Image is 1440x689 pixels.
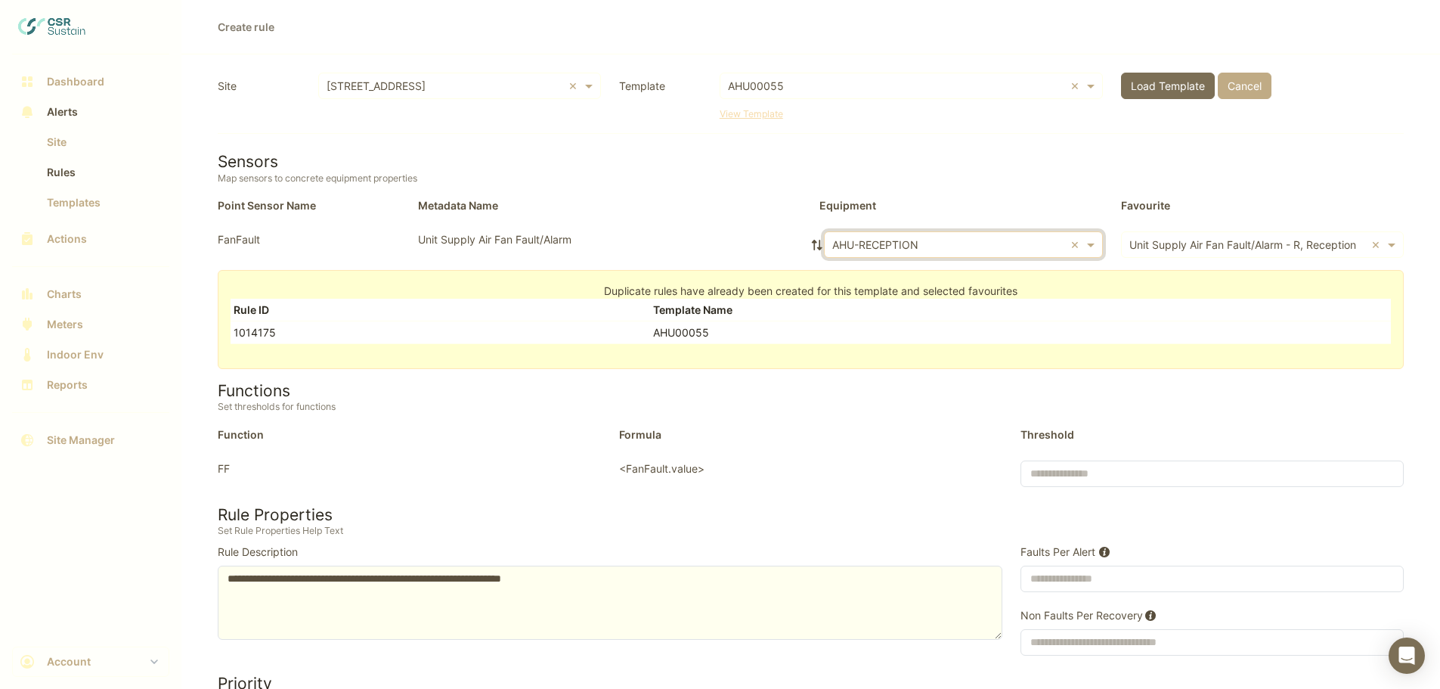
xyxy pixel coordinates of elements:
[12,67,169,97] button: Dashboard
[20,377,35,393] app-icon: Reports
[610,73,711,121] label: Template
[20,231,35,247] app-icon: Actions
[47,74,104,89] span: Dashboard
[20,433,35,448] app-icon: Site Manager
[231,321,650,343] td: 1014175
[209,73,309,121] label: Site
[650,321,1391,343] td: AHU00055
[218,544,298,560] label: Rule Description
[810,237,824,253] span: Copy equipment to all points
[218,524,1404,538] small: Set Rule Properties Help Text
[12,97,169,127] button: Alerts
[47,433,115,448] span: Site Manager
[619,428,661,441] strong: Formula
[35,188,169,218] a: Templates
[47,104,78,119] span: Alerts
[218,381,1404,400] h4: Functions
[1070,78,1083,94] span: Clear
[47,377,88,393] span: Reports
[12,127,169,224] div: Alerts
[12,340,169,370] button: Indoor Env
[218,172,1404,185] small: Map sensors to concrete equipment properties
[218,505,1404,524] h4: Rule Properties
[1121,73,1215,99] button: Load Template
[1020,607,1143,623] label: Non Faults Per Recovery
[18,12,86,42] img: Company Logo
[610,461,1011,499] div: <FanFault.value>
[12,425,169,455] button: Site Manager
[12,309,169,340] button: Meters
[12,370,169,400] button: Reports
[409,231,810,264] div: Unit Supply Air Fan Fault/Alarm
[824,231,1103,258] app-equipment-select: Select Equipment
[35,157,169,188] a: Rules
[1121,231,1404,258] app-favourites-select: Select Favourite
[418,199,498,212] strong: Metadata Name
[819,199,876,212] strong: Equipment
[1371,237,1384,253] span: Clear
[20,347,35,362] app-icon: Indoor Env
[20,104,35,119] app-icon: Alerts
[20,74,35,89] app-icon: Dashboard
[720,108,783,119] a: View Template
[650,299,1391,321] th: Template Name
[1020,544,1095,560] label: Faults Per Alert
[568,78,581,94] span: Clear
[218,199,316,212] strong: Point Sensor Name
[47,287,82,302] span: Charts
[47,231,87,247] span: Actions
[35,127,169,157] a: Site
[209,231,409,264] div: FanFault
[218,400,1404,414] small: Set thresholds for functions
[1121,199,1170,212] strong: Favourite
[218,428,264,441] strong: Function
[1098,545,1111,559] div: Tooltip anchor
[1144,609,1157,622] div: Tooltip anchor
[47,347,104,362] span: Indoor Env
[1389,638,1425,674] div: Open Intercom Messenger
[218,19,274,35] div: Create rule
[1020,428,1074,441] strong: Threshold
[1218,73,1271,99] button: Cancel
[12,279,169,309] button: Charts
[20,287,35,302] app-icon: Charts
[218,152,1404,171] h4: Sensors
[604,284,1017,297] span: Duplicate rules have already been created for this template and selected favourites
[209,461,610,499] div: FF
[47,654,91,669] span: Account
[12,647,169,677] button: Account
[12,224,169,254] button: Actions
[1131,79,1205,92] span: Load Template
[1070,237,1083,253] span: Clear
[1228,79,1262,92] span: Cancel
[20,317,35,332] app-icon: Meters
[47,317,83,332] span: Meters
[231,299,650,321] th: Rule ID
